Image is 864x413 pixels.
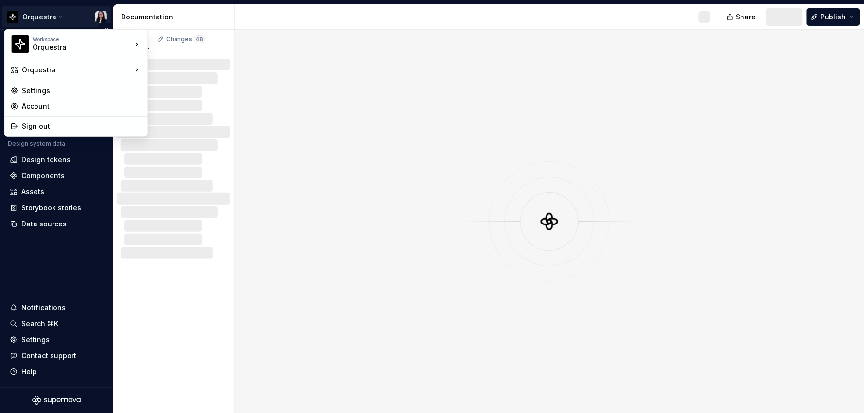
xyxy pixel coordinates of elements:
[22,121,141,131] div: Sign out
[22,102,141,111] div: Account
[33,42,115,52] div: Orquestra
[22,65,132,75] div: Orquestra
[11,35,29,53] img: 2d16a307-6340-4442-b48d-ad77c5bc40e7.png
[22,86,141,96] div: Settings
[33,36,132,42] div: Workspace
